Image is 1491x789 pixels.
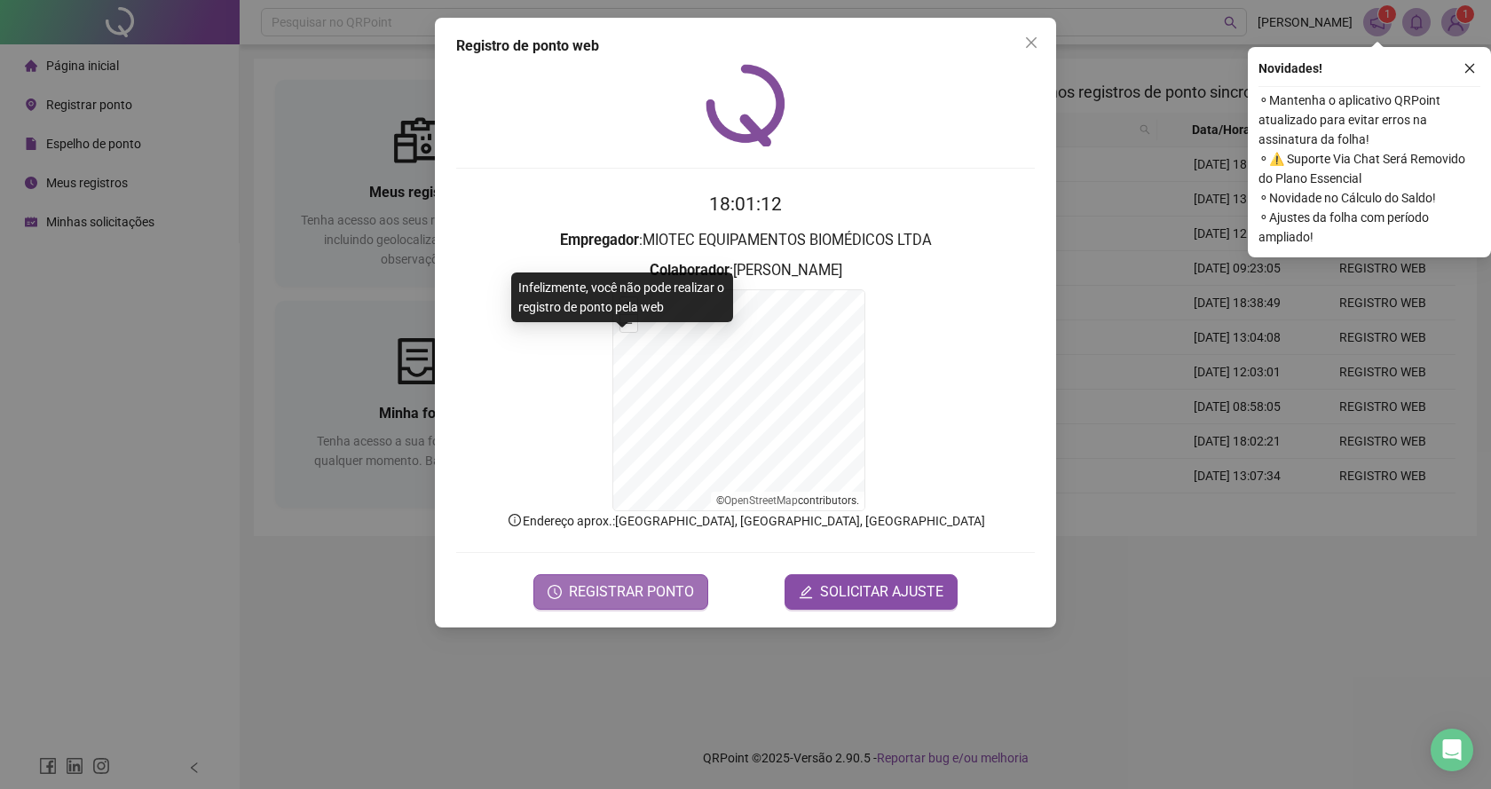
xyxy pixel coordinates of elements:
[1017,28,1045,57] button: Close
[548,585,562,599] span: clock-circle
[569,581,694,603] span: REGISTRAR PONTO
[1258,59,1322,78] span: Novidades !
[716,494,859,507] li: © contributors.
[456,229,1035,252] h3: : MIOTEC EQUIPAMENTOS BIOMÉDICOS LTDA
[724,494,798,507] a: OpenStreetMap
[1258,208,1480,247] span: ⚬ Ajustes da folha com período ampliado!
[650,262,730,279] strong: Colaborador
[1431,729,1473,771] div: Open Intercom Messenger
[456,259,1035,282] h3: : [PERSON_NAME]
[1258,149,1480,188] span: ⚬ ⚠️ Suporte Via Chat Será Removido do Plano Essencial
[785,574,958,610] button: editSOLICITAR AJUSTE
[533,574,708,610] button: REGISTRAR PONTO
[709,193,782,215] time: 18:01:12
[1258,188,1480,208] span: ⚬ Novidade no Cálculo do Saldo!
[620,315,637,332] button: –
[1024,36,1038,50] span: close
[560,232,639,249] strong: Empregador
[1463,62,1476,75] span: close
[820,581,943,603] span: SOLICITAR AJUSTE
[511,272,733,322] div: Infelizmente, você não pode realizar o registro de ponto pela web
[507,512,523,528] span: info-circle
[706,64,785,146] img: QRPoint
[1258,91,1480,149] span: ⚬ Mantenha o aplicativo QRPoint atualizado para evitar erros na assinatura da folha!
[456,511,1035,531] p: Endereço aprox. : [GEOGRAPHIC_DATA], [GEOGRAPHIC_DATA], [GEOGRAPHIC_DATA]
[456,36,1035,57] div: Registro de ponto web
[799,585,813,599] span: edit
